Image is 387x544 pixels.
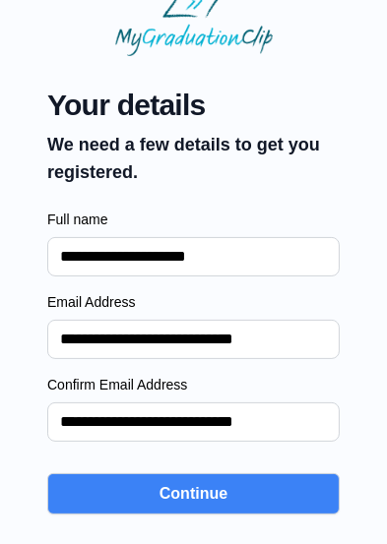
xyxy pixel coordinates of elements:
label: Email Address [47,292,340,312]
button: Continue [47,473,340,514]
label: Confirm Email Address [47,375,340,394]
p: We need a few details to get you registered. [47,131,340,186]
label: Full name [47,210,340,229]
span: Your details [47,88,340,123]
